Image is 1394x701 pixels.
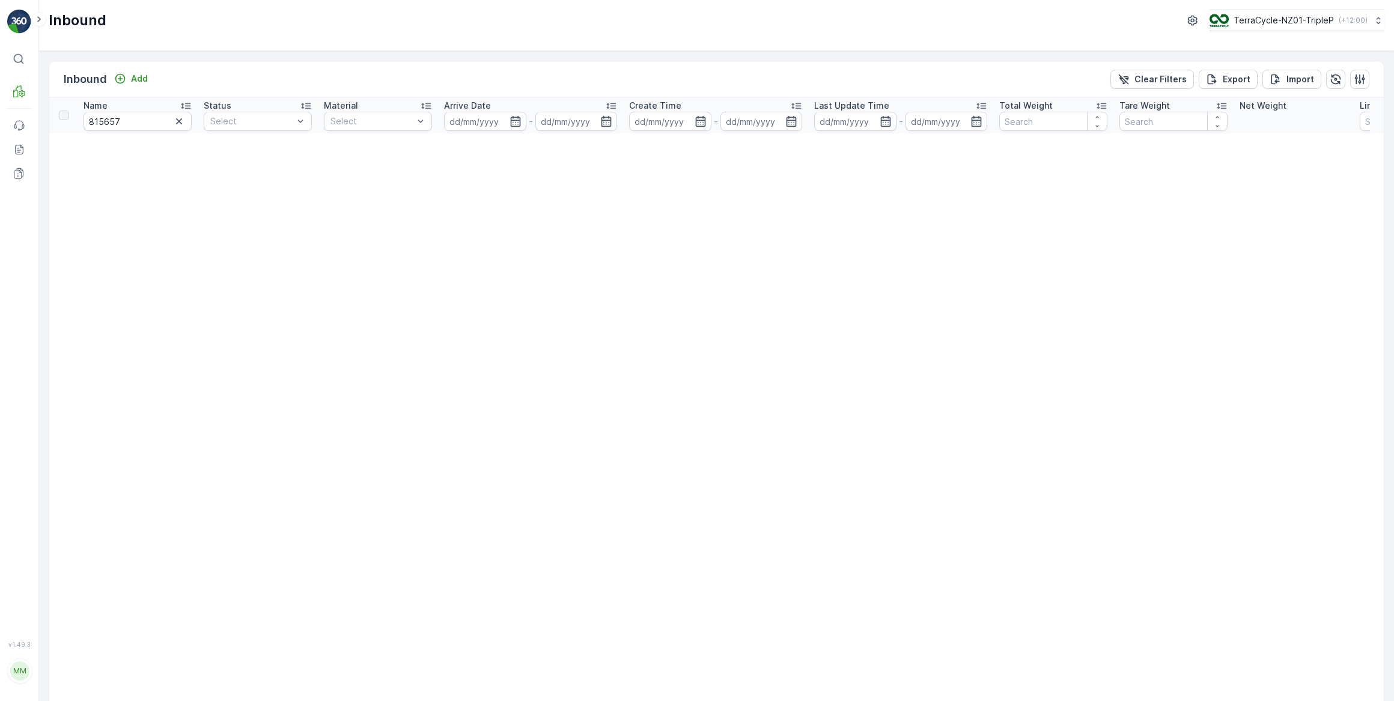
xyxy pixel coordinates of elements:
[814,112,896,131] input: dd/mm/yyyy
[7,641,31,648] span: v 1.49.3
[1234,14,1334,26] p: TerraCycle-NZ01-TripleP
[535,112,618,131] input: dd/mm/yyyy
[629,100,681,112] p: Create Time
[1119,100,1170,112] p: Tare Weight
[7,651,31,691] button: MM
[1262,70,1321,89] button: Import
[204,100,231,112] p: Status
[210,115,293,127] p: Select
[999,112,1107,131] input: Search
[10,661,29,681] div: MM
[720,112,803,131] input: dd/mm/yyyy
[330,115,413,127] p: Select
[131,73,148,85] p: Add
[84,100,108,112] p: Name
[1240,100,1286,112] p: Net Weight
[1210,14,1229,27] img: TC_7kpGtVS.png
[629,112,711,131] input: dd/mm/yyyy
[444,112,526,131] input: dd/mm/yyyy
[49,11,106,30] p: Inbound
[899,114,903,129] p: -
[84,112,192,131] input: Search
[1210,10,1384,31] button: TerraCycle-NZ01-TripleP(+12:00)
[1134,73,1187,85] p: Clear Filters
[64,71,107,88] p: Inbound
[999,100,1053,112] p: Total Weight
[324,100,358,112] p: Material
[814,100,889,112] p: Last Update Time
[905,112,988,131] input: dd/mm/yyyy
[529,114,533,129] p: -
[7,10,31,34] img: logo
[1119,112,1228,131] input: Search
[1286,73,1314,85] p: Import
[109,71,153,86] button: Add
[1110,70,1194,89] button: Clear Filters
[1339,16,1368,25] p: ( +12:00 )
[714,114,718,129] p: -
[1223,73,1250,85] p: Export
[1199,70,1258,89] button: Export
[444,100,491,112] p: Arrive Date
